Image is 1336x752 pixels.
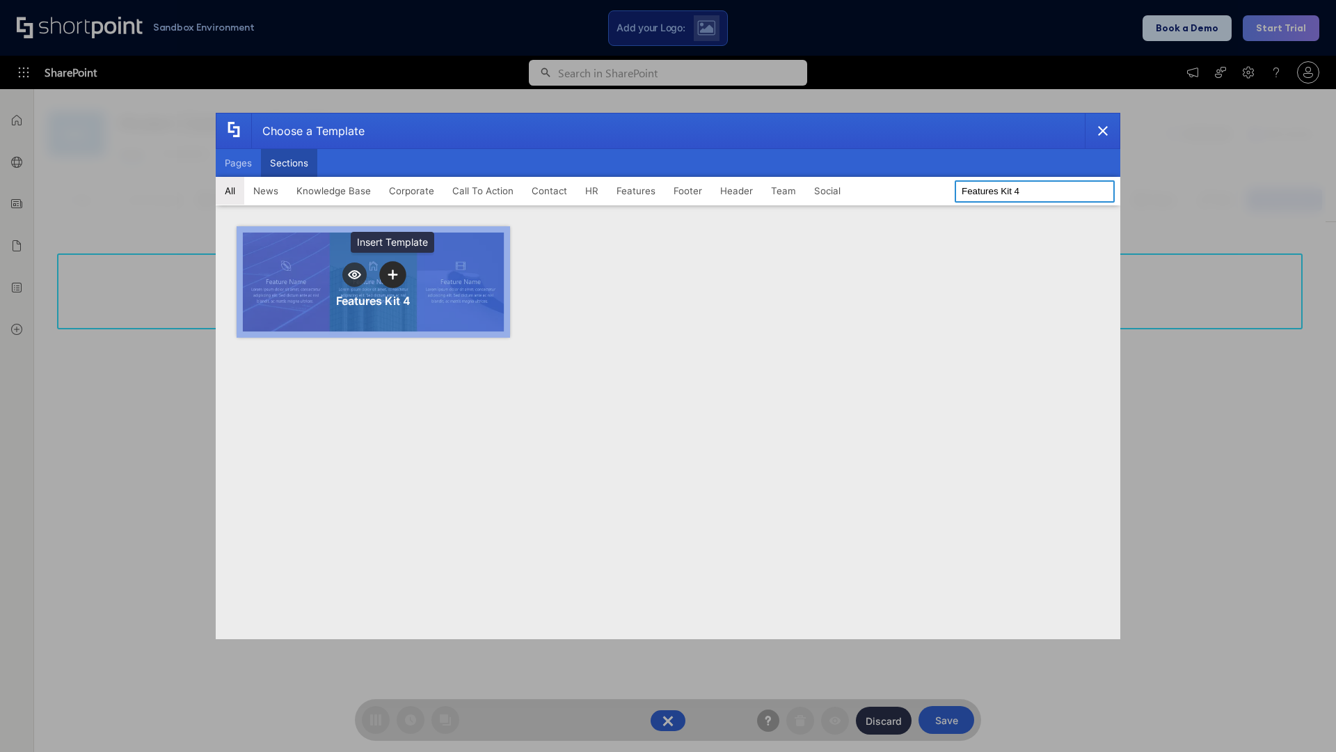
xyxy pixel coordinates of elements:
button: Header [711,177,762,205]
button: Features [607,177,665,205]
iframe: Chat Widget [1266,685,1336,752]
button: Social [805,177,850,205]
div: Features Kit 4 [336,294,411,308]
input: Search [955,180,1115,203]
button: Call To Action [443,177,523,205]
button: Footer [665,177,711,205]
div: template selector [216,113,1120,639]
button: Contact [523,177,576,205]
button: Sections [261,149,317,177]
button: News [244,177,287,205]
button: Pages [216,149,261,177]
button: Knowledge Base [287,177,380,205]
button: HR [576,177,607,205]
div: Choose a Template [251,113,365,148]
button: All [216,177,244,205]
button: Corporate [380,177,443,205]
button: Team [762,177,805,205]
